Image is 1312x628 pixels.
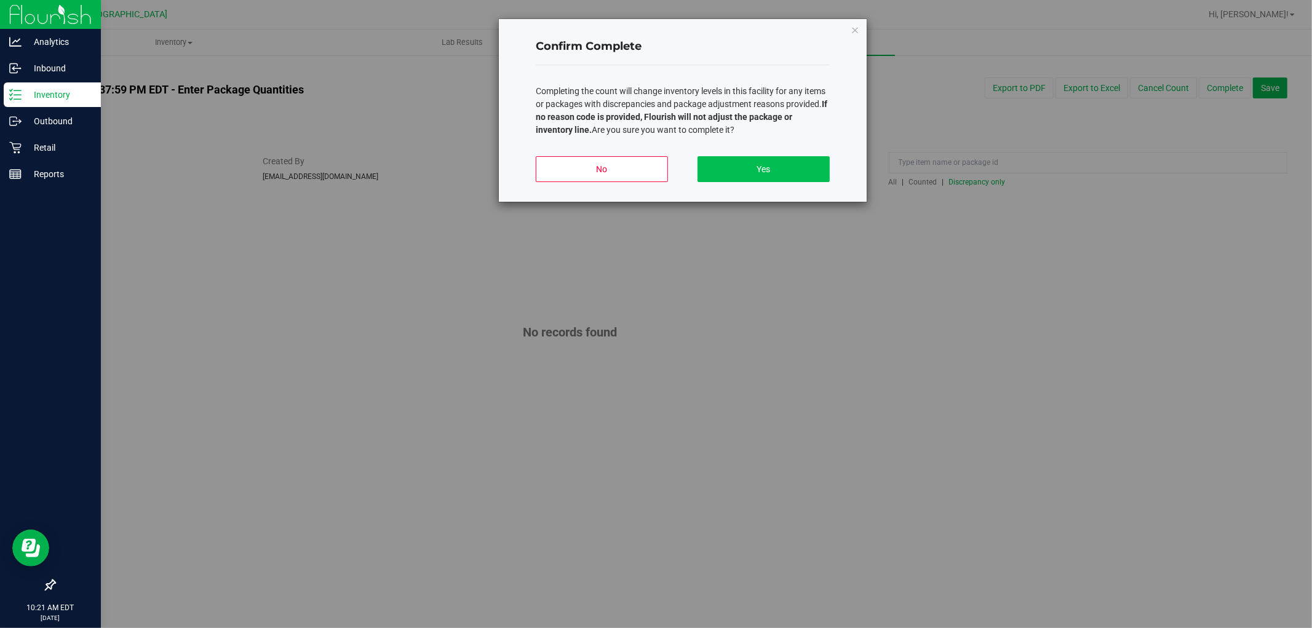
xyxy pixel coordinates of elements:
p: Reports [22,167,95,181]
span: Completing the count will change inventory levels in this facility for any items or packages with... [536,86,827,135]
inline-svg: Analytics [9,36,22,48]
inline-svg: Inventory [9,89,22,101]
inline-svg: Outbound [9,115,22,127]
p: Analytics [22,34,95,49]
p: Inventory [22,87,95,102]
inline-svg: Retail [9,141,22,154]
inline-svg: Inbound [9,62,22,74]
p: 10:21 AM EDT [6,602,95,613]
inline-svg: Reports [9,168,22,180]
h4: Confirm Complete [536,39,830,55]
b: If no reason code is provided, Flourish will not adjust the package or inventory line. [536,99,827,135]
p: Retail [22,140,95,155]
p: Outbound [22,114,95,129]
iframe: Resource center [12,530,49,566]
p: Inbound [22,61,95,76]
button: No [536,156,668,182]
p: [DATE] [6,613,95,622]
button: Yes [698,156,830,182]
